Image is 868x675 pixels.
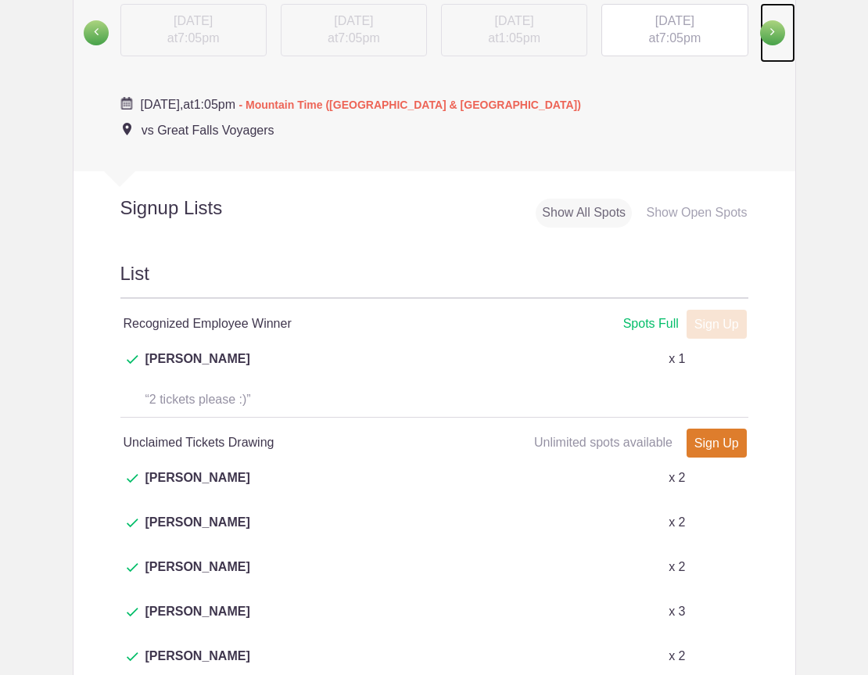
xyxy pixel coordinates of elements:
button: [DATE] at7:05pm [601,3,748,58]
span: [DATE], [141,98,184,111]
div: Show Open Spots [640,199,754,228]
p: x 1 [669,350,685,368]
img: Check dark green [127,519,138,528]
span: 1:05pm [194,98,235,111]
span: vs Great Falls Voyagers [142,124,274,137]
img: Check dark green [127,608,138,617]
h4: Unclaimed Tickets Drawing [124,433,435,452]
div: Spots Full [623,314,679,334]
p: x 2 [669,647,685,666]
img: Check dark green [127,355,138,364]
a: Sign Up [687,429,747,458]
span: [PERSON_NAME] [145,513,250,551]
img: Cal purple [120,97,133,110]
span: [PERSON_NAME] [145,602,250,640]
h2: Signup Lists [74,196,314,220]
span: [PERSON_NAME] [145,350,250,387]
img: Check dark green [127,474,138,483]
img: Event location [123,123,131,135]
span: [PERSON_NAME] [145,558,250,595]
span: 7:05pm [659,31,701,45]
h4: Recognized Employee Winner [124,314,435,333]
img: Check dark green [127,652,138,662]
div: Show All Spots [536,199,632,228]
span: “2 tickets please :)” [145,393,251,406]
p: x 2 [669,513,685,532]
p: x 2 [669,558,685,576]
p: x 2 [669,469,685,487]
span: - Mountain Time ([GEOGRAPHIC_DATA] & [GEOGRAPHIC_DATA]) [239,99,581,111]
span: [DATE] [655,14,694,27]
h2: List [120,260,748,299]
div: at [601,4,748,57]
span: at [141,98,581,111]
span: [PERSON_NAME] [145,469,250,506]
span: Unlimited spots available [534,436,673,449]
img: Check dark green [127,563,138,573]
p: x 3 [669,602,685,621]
